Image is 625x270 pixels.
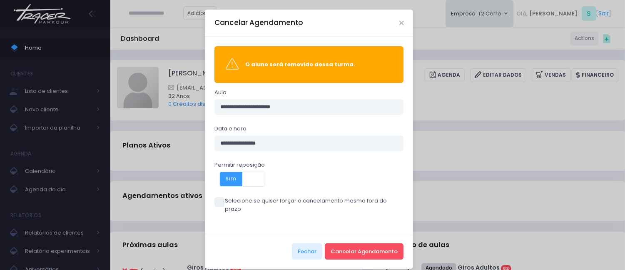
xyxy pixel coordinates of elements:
[214,125,247,133] label: Data e hora
[214,88,227,97] label: Aula
[325,243,403,259] button: Cancelar Agendamento
[292,243,322,259] button: Fechar
[245,60,392,69] div: O aluno será removido dessa turma.
[214,17,303,28] h5: Cancelar Agendamento
[399,21,403,25] button: Close
[265,172,287,186] span: Não
[214,197,404,213] label: Selecione se quiser forçar o cancelamento mesmo fora do prazo
[214,161,265,169] label: Permitir reposição
[220,172,242,186] span: Sim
